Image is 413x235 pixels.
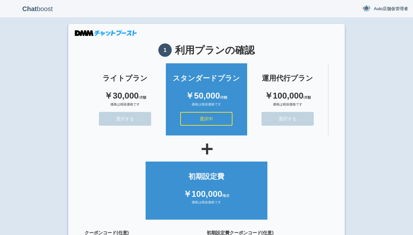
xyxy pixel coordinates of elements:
[152,200,261,210] div: 価格は税抜価格です
[172,90,241,102] div: ￥50,000
[152,188,261,200] div: ￥100,000
[91,73,159,83] div: ライトプラン
[180,112,232,126] button: 選択中
[220,96,228,99] span: /月額
[158,43,172,57] span: 1
[172,102,241,112] div: 価格は税抜価格です
[139,96,146,99] span: /月額
[262,112,314,126] button: 選択する
[172,73,241,83] div: スタンダードプラン
[362,4,371,12] img: User Image
[75,30,137,36] img: DMMチャットブースト
[254,90,322,102] div: ￥100,000
[5,1,70,17] p: boost
[22,5,37,12] b: Chat
[91,102,159,112] div: 価格は税抜価格です
[222,194,230,197] span: /初月
[254,73,322,83] div: 運用代行プラン
[85,43,328,57] h1: 利用プランの確認
[152,171,261,181] div: 初期設定費
[91,90,159,102] div: ￥30,000
[99,112,151,126] button: 選択する
[85,139,328,158] div: ＋
[254,102,322,112] div: 価格は税抜価格です
[303,96,311,99] span: /月額
[374,6,408,12] span: Auto店舗仮管理者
